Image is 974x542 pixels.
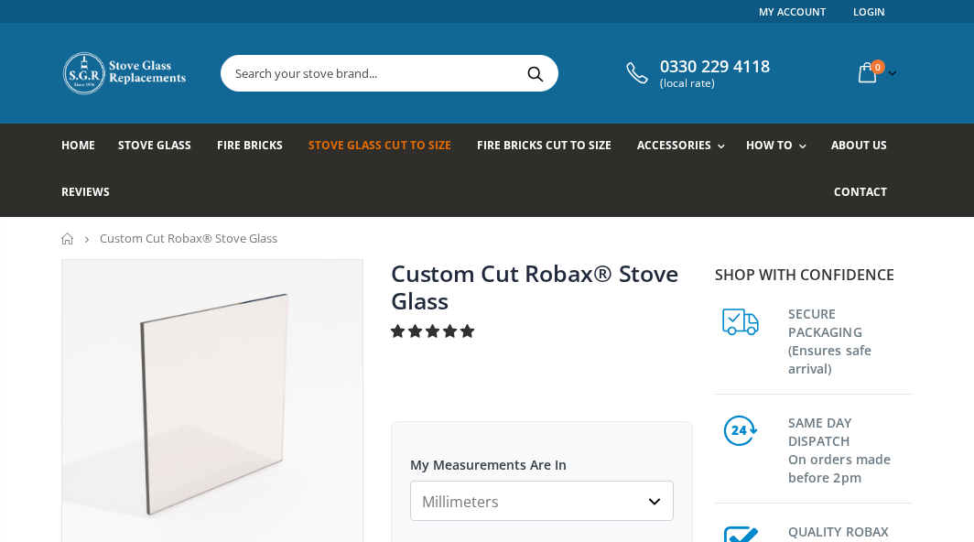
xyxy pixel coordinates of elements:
a: 0 [851,55,901,91]
span: Contact [834,184,887,200]
a: Home [61,124,109,170]
a: Reviews [61,170,124,217]
a: Custom Cut Robax® Stove Glass [391,257,677,316]
a: Home [61,233,75,244]
a: Fire Bricks [217,124,297,170]
span: Fire Bricks Cut To Size [477,137,611,153]
span: Home [61,137,95,153]
input: Search your stove brand... [222,56,726,91]
img: Stove Glass Replacement [61,50,189,96]
a: Fire Bricks Cut To Size [477,124,625,170]
a: Stove Glass Cut To Size [308,124,464,170]
span: Accessories [637,137,711,153]
a: About us [831,124,901,170]
a: How To [746,124,816,170]
span: How To [746,137,793,153]
span: Stove Glass [118,137,191,153]
span: Custom Cut Robax® Stove Glass [100,230,277,246]
label: My Measurements Are In [410,440,674,473]
h3: SECURE PACKAGING (Ensures safe arrival) [788,301,913,378]
span: About us [831,137,887,153]
p: Shop with confidence [715,264,913,286]
a: Contact [834,170,901,217]
button: Search [514,56,556,91]
span: 4.94 stars [391,321,478,340]
a: Stove Glass [118,124,205,170]
span: Reviews [61,184,110,200]
span: Stove Glass Cut To Size [308,137,450,153]
a: Accessories [637,124,734,170]
span: Fire Bricks [217,137,283,153]
h3: SAME DAY DISPATCH On orders made before 2pm [788,410,913,487]
span: 0 [871,60,885,74]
